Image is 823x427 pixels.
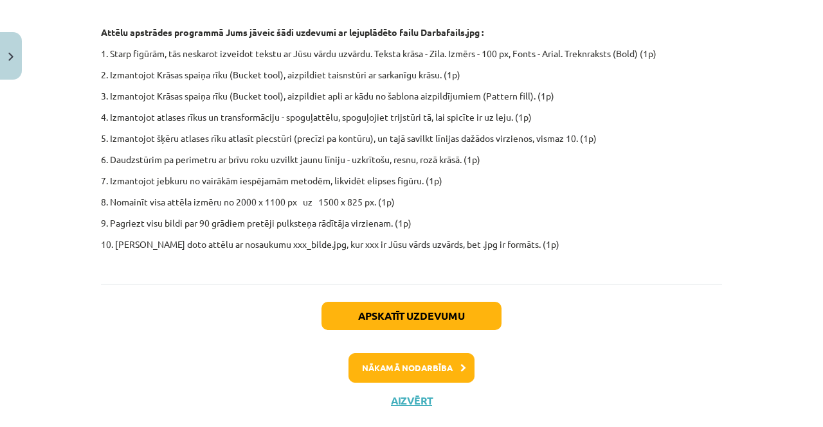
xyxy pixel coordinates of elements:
button: Apskatīt uzdevumu [321,302,502,330]
img: icon-close-lesson-0947bae3869378f0d4975bcd49f059093ad1ed9edebbc8119c70593378902aed.svg [8,53,14,61]
p: 1. Starp figūrām, tās neskarot izveidot tekstu ar Jūsu vārdu uzvārdu. Teksta krāsa - Zila. Izmērs... [101,47,722,60]
p: 6. Daudzstūrim pa perimetru ar brīvu roku uzvilkt jaunu līniju - uzkrītošu, resnu, rozā krāsā. (1p) [101,153,722,166]
p: 7. Izmantojot jebkuru no vairākām iespējamām metodēm, likvidēt elipses figūru. (1p) [101,174,722,187]
button: Nākamā nodarbība [348,353,475,383]
p: 3. Izmantojot Krāsas spaiņa rīku (Bucket tool), aizpildiet apli ar kādu no šablona aizpildījumiem... [101,89,722,103]
p: 5. Izmantojot šķēru atlases rīku atlasīt piecstūri (precīzi pa kontūru), un tajā savilkt līnijas ... [101,132,722,145]
p: 9. Pagriezt visu bildi par 90 grādiem pretēji pulksteņa rādītāja virzienam. (1p) [101,216,722,230]
p: 2. Izmantojot Krāsas spaiņa rīku (Bucket tool), aizpildiet taisnstūri ar sarkanīgu krāsu. (1p) [101,68,722,82]
button: Aizvērt [387,394,436,407]
p: 8. Nomainīt visa attēla izmēru no 2000 x 1100 px uz 1500 x 825 px. (1p) [101,195,722,209]
strong: Attēlu apstrādes programmā Jums jāveic šādi uzdevumi ar lejuplādēto failu Darbafails.jpg : [101,26,484,38]
p: 10. [PERSON_NAME] doto attēlu ar nosaukumu xxx_bilde.jpg, kur xxx ir Jūsu vārds uzvārds, bet .jpg... [101,238,722,265]
p: 4. Izmantojot atlases rīkus un transformāciju - spoguļattēlu, spoguļojiet trijstūri tā, lai spicī... [101,110,722,124]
